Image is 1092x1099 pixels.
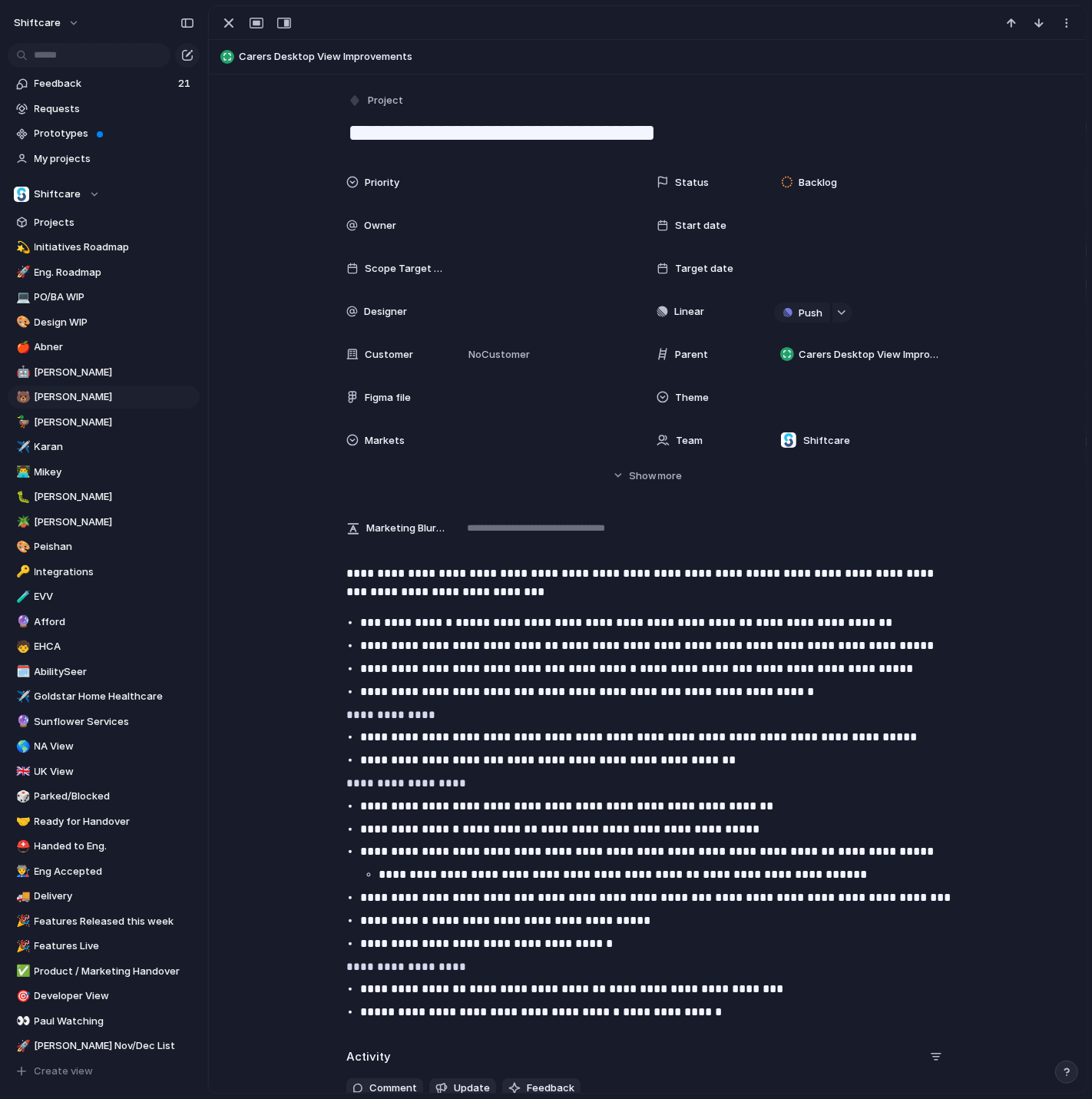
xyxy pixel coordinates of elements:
span: Show [630,468,657,484]
button: Shiftcare [8,183,200,206]
button: 🎲 [14,789,29,804]
button: 🚀 [14,1038,29,1054]
a: 👨‍💻Mikey [8,461,200,484]
a: 🚚Delivery [8,885,200,908]
div: 🎨 [16,313,27,331]
button: Comment [346,1078,423,1098]
a: 💻PO/BA WIP [8,286,200,309]
a: 🎲Parked/Blocked [8,785,200,808]
div: 🔑Integrations [8,561,200,584]
a: 🐛[PERSON_NAME] [8,485,200,508]
span: No Customer [464,347,530,362]
a: 🧪EVV [8,585,200,608]
div: 🤝 [16,813,27,830]
span: Figma file [365,390,411,406]
div: 👨‍🏭 [16,862,27,880]
button: 🎉 [14,938,29,954]
button: Update [429,1078,496,1098]
button: 🧒 [14,639,29,654]
span: Projects [35,215,194,230]
button: ✈️ [14,439,29,455]
span: AbilitySeer [35,664,194,680]
a: 🤖[PERSON_NAME] [8,361,200,384]
span: Customer [365,347,413,362]
span: Eng Accepted [35,864,194,879]
div: 🗓️ [16,663,27,680]
div: 🐻 [16,389,27,406]
button: shiftcare [7,11,88,35]
span: 21 [178,76,194,91]
button: 🗓️ [14,664,29,680]
span: Sunflower Services [35,714,194,730]
button: 🦆 [14,415,29,430]
a: 🚀[PERSON_NAME] Nov/Dec List [8,1034,200,1058]
button: Carers Desktop View Improvements [216,45,1079,69]
span: Developer View [35,988,194,1004]
a: 🇬🇧UK View [8,760,200,783]
span: Shiftcare [803,433,850,449]
a: 🚀Eng. Roadmap [8,261,200,284]
span: Requests [35,101,194,117]
h2: Activity [346,1048,391,1066]
span: Priority [365,175,399,190]
button: 🔮 [14,714,29,730]
button: 🚀 [14,265,29,280]
a: 🎉Features Released this week [8,910,200,933]
button: 👨‍💻 [14,465,29,480]
div: 🎨Design WIP [8,311,200,334]
a: ✈️Karan [8,435,200,458]
span: Create view [35,1064,94,1079]
button: Create view [8,1060,200,1083]
span: Scope Target Date [365,261,445,276]
button: 👨‍🏭 [14,864,29,879]
span: Shiftcare [35,187,81,202]
div: 🗓️AbilitySeer [8,660,200,684]
div: 🚚 [16,888,27,905]
span: Mikey [35,465,194,480]
button: 🐻 [14,389,29,405]
div: 🔑 [16,563,27,581]
button: 🌎 [14,739,29,754]
span: My projects [35,151,194,167]
button: ✈️ [14,689,29,704]
button: 🚚 [14,889,29,904]
span: Afford [35,614,194,630]
a: ✅Product / Marketing Handover [8,960,200,983]
span: Designer [364,304,407,319]
button: 🇬🇧 [14,764,29,780]
span: Features Live [35,938,194,954]
a: 💫Initiatives Roadmap [8,236,200,259]
span: Delivery [35,889,194,904]
span: Ready for Handover [35,814,194,829]
a: 🎉Features Live [8,935,200,958]
button: 🎨 [14,315,29,330]
div: 🤖 [16,363,27,381]
a: Feedback21 [8,72,200,95]
span: [PERSON_NAME] Nov/Dec List [35,1038,194,1054]
a: 👀Paul Watching [8,1010,200,1033]
span: Team [676,433,703,449]
button: Project [345,90,408,112]
div: ✅ [16,962,27,980]
button: Push [774,303,830,323]
div: 🪴 [16,513,27,531]
span: EVV [35,589,194,604]
div: ⛑️ [16,838,27,856]
div: 🔮 [16,713,27,730]
a: 🔮Afford [8,611,200,634]
a: 🎨Peishan [8,535,200,558]
button: 👀 [14,1014,29,1029]
span: Feedback [35,76,174,91]
a: 🐻[PERSON_NAME] [8,386,200,409]
div: 🎨 [16,538,27,556]
a: My projects [8,147,200,170]
a: 🦆[PERSON_NAME] [8,411,200,434]
div: 🌎NA View [8,735,200,758]
span: Theme [675,390,709,406]
span: Karan [35,439,194,455]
